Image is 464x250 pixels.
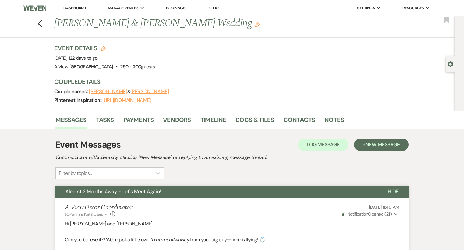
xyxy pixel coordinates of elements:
[54,64,113,70] span: A View [GEOGRAPHIC_DATA]
[59,170,92,177] div: Filter by topics...
[354,139,409,151] button: +New Message
[65,236,399,244] p: Can you believe it?! We’re just a little over away from your big day—time is flying! 💍
[235,115,274,129] a: Docs & Files
[65,204,132,211] h5: A View Decor Coordinator
[255,22,260,27] button: Edit
[67,55,97,61] span: |
[163,115,191,129] a: Vendors
[54,97,102,103] span: Pinterest Inspiration:
[448,61,453,67] button: Open lead details
[298,139,348,151] button: Log Message
[402,5,424,11] span: Resources
[55,115,87,129] a: Messages
[54,55,98,61] span: [DATE]
[54,77,401,86] h3: Couple Details
[68,55,98,61] span: 122 days to go
[96,115,114,129] a: Tasks
[357,5,375,11] span: Settings
[23,2,46,15] img: Weven Logo
[166,5,185,11] a: Bookings
[54,16,332,31] h1: [PERSON_NAME] & [PERSON_NAME] Wedding
[63,5,86,11] a: Dashboard
[130,89,169,94] button: [PERSON_NAME]
[341,211,399,217] button: NotificationOpened (21)
[54,44,155,52] h3: Event Details
[384,211,392,217] strong: ( 21 )
[65,188,161,195] span: Almost 3 Months Away - Let's Meet Again!
[102,97,151,103] a: [URL][DOMAIN_NAME]
[120,64,155,70] span: 250 - 300 guests
[65,220,399,228] p: Hi [PERSON_NAME] and [PERSON_NAME]!
[369,204,399,210] span: [DATE] 11:48 AM
[89,89,127,94] button: [PERSON_NAME]
[200,115,226,129] a: Timeline
[283,115,315,129] a: Contacts
[89,89,169,95] span: &
[347,211,368,217] span: Notification
[108,5,138,11] span: Manage Venues
[65,212,103,217] span: to: Planning Portal Users
[378,186,409,198] button: Hide
[55,186,378,198] button: Almost 3 Months Away - Let's Meet Again!
[150,236,178,243] em: three months
[65,211,109,217] button: to: Planning Portal Users
[342,211,392,217] span: Opened
[207,5,218,11] a: To Do
[55,154,409,161] h2: Communicate with clients by clicking "New Message" or replying to an existing message thread.
[307,141,340,148] span: Log Message
[366,141,400,148] span: New Message
[388,188,399,195] span: Hide
[123,115,154,129] a: Payments
[54,88,89,95] span: Couple names:
[324,115,344,129] a: Notes
[55,138,121,151] h1: Event Messages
